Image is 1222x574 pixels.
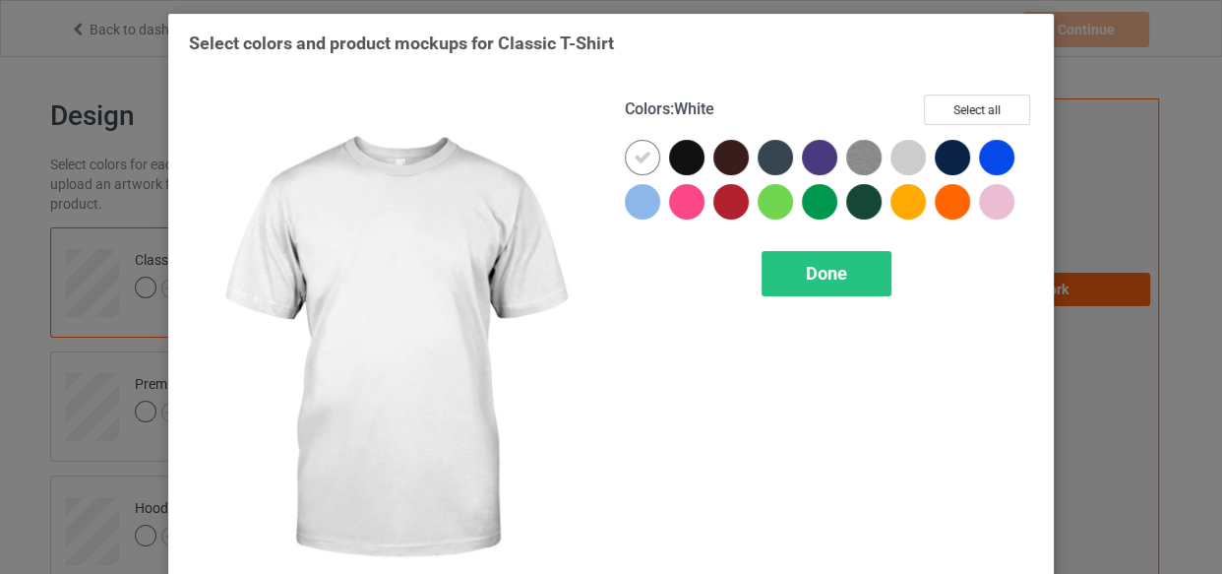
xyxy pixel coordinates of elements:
[924,95,1030,125] button: Select all
[846,140,882,175] img: heather_texture.png
[806,263,847,284] span: Done
[625,99,670,118] span: Colors
[625,99,714,120] h4: :
[189,32,614,53] span: Select colors and product mockups for Classic T-Shirt
[674,99,714,118] span: White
